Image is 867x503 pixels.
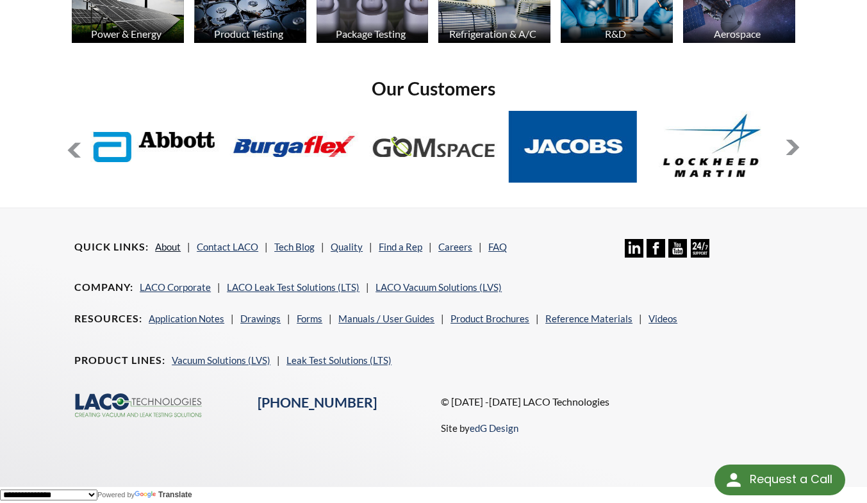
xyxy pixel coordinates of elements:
div: Refrigeration & A/C [436,28,549,40]
h4: Product Lines [74,354,165,367]
div: Request a Call [750,465,832,494]
a: FAQ [488,241,507,252]
img: Burgaflex.jpg [230,111,358,183]
img: Abbott-Labs.jpg [90,111,219,183]
div: Power & Energy [70,28,183,40]
a: Forms [297,313,322,324]
h4: Company [74,281,133,294]
a: Translate [135,490,192,499]
a: 24/7 Support [691,248,709,260]
a: Reference Materials [545,313,632,324]
img: round button [723,470,744,490]
div: Request a Call [714,465,845,495]
div: R&D [559,28,672,40]
p: Site by [441,420,518,436]
a: Vacuum Solutions (LVS) [172,354,270,366]
div: Package Testing [315,28,427,40]
a: LACO Corporate [140,281,211,293]
a: Videos [648,313,677,324]
h4: Quick Links [74,240,149,254]
div: Product Testing [192,28,305,40]
h2: Our Customers [67,77,800,101]
img: GOM-Space.jpg [370,111,498,183]
a: [PHONE_NUMBER] [258,394,377,411]
div: Aerospace [681,28,794,40]
a: Leak Test Solutions (LTS) [286,354,392,366]
a: Product Brochures [450,313,529,324]
h4: Resources [74,312,142,326]
img: Lockheed-Martin.jpg [648,111,777,183]
a: Tech Blog [274,241,315,252]
a: Quality [331,241,363,252]
img: Google Translate [135,491,158,499]
a: Careers [438,241,472,252]
img: Jacobs.jpg [509,111,637,183]
a: edG Design [470,422,518,434]
a: Contact LACO [197,241,258,252]
a: Application Notes [149,313,224,324]
a: LACO Leak Test Solutions (LTS) [227,281,359,293]
a: About [155,241,181,252]
a: Drawings [240,313,281,324]
p: © [DATE] -[DATE] LACO Technologies [441,393,792,410]
img: 24/7 Support Icon [691,239,709,258]
a: LACO Vacuum Solutions (LVS) [376,281,502,293]
a: Find a Rep [379,241,422,252]
a: Manuals / User Guides [338,313,434,324]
